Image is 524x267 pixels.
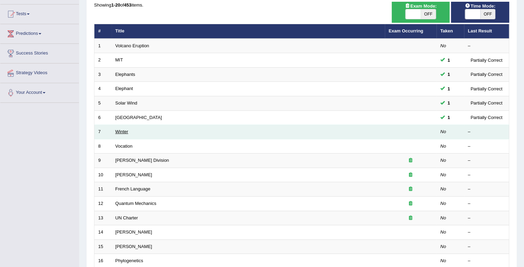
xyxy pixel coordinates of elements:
em: No [440,215,446,220]
th: Title [112,24,385,39]
td: 15 [94,239,112,254]
b: 453 [124,2,132,8]
a: Winter [115,129,129,134]
div: Partially Correct [468,57,505,64]
td: 8 [94,139,112,154]
div: Exam occurring question [389,157,433,164]
a: Vocation [115,144,133,149]
a: Volcano Eruption [115,43,149,48]
td: 6 [94,110,112,125]
td: 10 [94,168,112,182]
div: – [468,43,505,49]
em: No [440,158,446,163]
em: No [440,244,446,249]
td: 2 [94,53,112,68]
div: – [468,200,505,207]
a: [PERSON_NAME] [115,172,152,177]
div: – [468,186,505,192]
a: French Language [115,186,151,191]
em: No [440,144,446,149]
div: Partially Correct [468,99,505,107]
div: Exam occurring question [389,172,433,178]
div: Exam occurring question [389,215,433,221]
span: OFF [421,9,436,19]
a: Solar Wind [115,100,137,106]
div: – [468,229,505,236]
b: 1-20 [111,2,120,8]
div: – [468,129,505,135]
span: OFF [480,9,495,19]
a: [PERSON_NAME] [115,229,152,235]
div: – [468,258,505,264]
em: No [440,229,446,235]
div: – [468,244,505,250]
em: No [440,201,446,206]
th: # [94,24,112,39]
em: No [440,186,446,191]
a: Quantum Mechanics [115,201,156,206]
a: Exam Occurring [389,28,423,33]
div: – [468,215,505,221]
td: 13 [94,211,112,225]
th: Last Result [464,24,509,39]
a: [PERSON_NAME] Division [115,158,169,163]
td: 5 [94,96,112,111]
span: Exam Mode: [402,2,439,10]
em: No [440,258,446,263]
a: [GEOGRAPHIC_DATA] [115,115,162,120]
div: Exam occurring question [389,200,433,207]
span: You can still take this question [445,114,453,121]
a: MIT [115,57,123,62]
a: Tests [0,4,79,22]
td: 11 [94,182,112,197]
td: 1 [94,39,112,53]
div: Showing of items. [94,2,509,8]
div: Partially Correct [468,85,505,92]
div: – [468,172,505,178]
span: Time Mode: [462,2,498,10]
span: You can still take this question [445,85,453,92]
a: Your Account [0,83,79,100]
span: You can still take this question [445,57,453,64]
a: [PERSON_NAME] [115,244,152,249]
a: Success Stories [0,44,79,61]
th: Taken [436,24,464,39]
a: UN Charter [115,215,138,220]
div: Show exams occurring in exams [392,2,450,23]
div: Partially Correct [468,114,505,121]
a: Elephant [115,86,133,91]
span: You can still take this question [445,99,453,107]
td: 12 [94,196,112,211]
a: Predictions [0,24,79,41]
a: Strategy Videos [0,63,79,81]
div: Exam occurring question [389,186,433,192]
td: 9 [94,154,112,168]
div: Partially Correct [468,71,505,78]
td: 7 [94,125,112,139]
td: 3 [94,67,112,82]
td: 4 [94,82,112,96]
td: 14 [94,225,112,240]
a: Elephants [115,72,135,77]
em: No [440,172,446,177]
em: No [440,129,446,134]
div: – [468,157,505,164]
em: No [440,43,446,48]
span: You can still take this question [445,71,453,78]
div: – [468,143,505,150]
a: Phylogenetics [115,258,143,263]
